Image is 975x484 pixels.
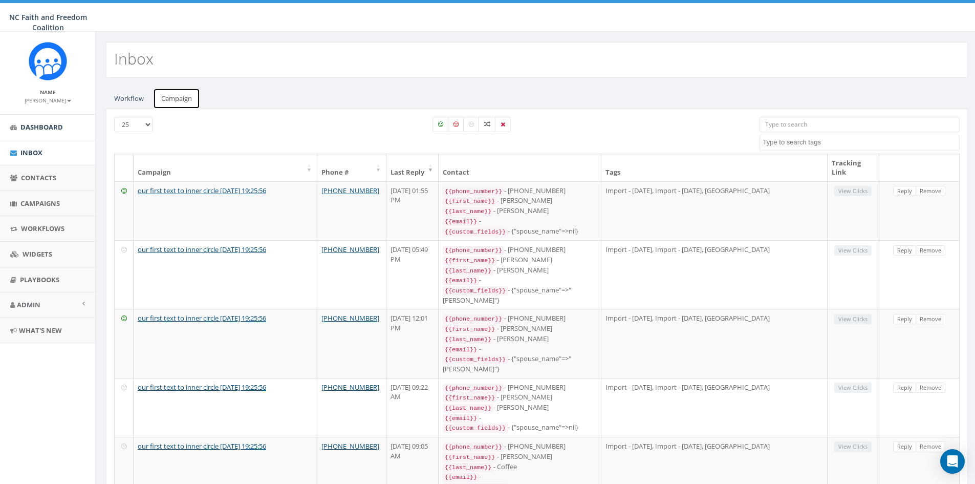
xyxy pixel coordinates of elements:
[443,392,597,403] div: - [PERSON_NAME]
[443,424,508,433] code: {{custom_fields}}
[443,266,493,276] code: {{last_name}}
[893,186,916,197] a: Reply
[20,148,42,157] span: Inbox
[443,383,597,393] div: - [PHONE_NUMBER]
[443,355,508,364] code: {{custom_fields}}
[153,88,200,109] a: Campaign
[479,117,496,132] label: Mixed
[321,441,379,451] a: [PHONE_NUMBER]
[386,154,439,181] th: Last Reply: activate to sort column ascending
[443,324,597,334] div: - [PERSON_NAME]
[321,186,379,195] a: [PHONE_NUMBER]
[443,413,597,423] div: -
[443,462,597,472] div: - Coffee
[114,50,154,67] h2: Inbox
[443,443,504,452] code: {{phone_number}}
[443,472,597,482] div: -
[443,335,493,344] code: {{last_name}}
[601,309,828,377] td: Import - [DATE], Import - [DATE], [GEOGRAPHIC_DATA]
[916,186,945,197] a: Remove
[20,275,59,284] span: Playbooks
[106,88,152,109] a: Workflow
[443,344,597,354] div: -
[443,187,504,196] code: {{phone_number}}
[443,334,597,344] div: - [PERSON_NAME]
[386,309,439,377] td: [DATE] 12:01 PM
[443,403,597,413] div: - [PERSON_NAME]
[386,378,439,437] td: [DATE] 09:22 AM
[443,286,508,296] code: {{custom_fields}}
[138,186,266,195] a: our first text to inner circle [DATE] 19:25:56
[443,276,479,285] code: {{email}}
[138,383,266,392] a: our first text to inner circle [DATE] 19:25:56
[760,117,960,132] input: Type to search
[317,154,386,181] th: Phone #: activate to sort column ascending
[443,393,497,403] code: {{first_name}}
[443,354,597,373] div: - {"spouse_name"=>"[PERSON_NAME]"}
[463,117,480,132] label: Neutral
[19,326,62,335] span: What's New
[386,181,439,241] td: [DATE] 01:55 PM
[321,245,379,254] a: [PHONE_NUMBER]
[25,97,71,104] small: [PERSON_NAME]
[40,89,56,96] small: Name
[443,441,597,452] div: - [PHONE_NUMBER]
[439,154,601,181] th: Contact
[601,378,828,437] td: Import - [DATE], Import - [DATE], [GEOGRAPHIC_DATA]
[9,12,87,32] span: NC Faith and Freedom Coalition
[601,181,828,241] td: Import - [DATE], Import - [DATE], [GEOGRAPHIC_DATA]
[443,265,597,276] div: - [PERSON_NAME]
[321,313,379,323] a: [PHONE_NUMBER]
[443,463,493,472] code: {{last_name}}
[893,383,916,393] a: Reply
[916,441,945,452] a: Remove
[443,404,493,413] code: {{last_name}}
[601,240,828,309] td: Import - [DATE], Import - [DATE], [GEOGRAPHIC_DATA]
[443,207,493,216] code: {{last_name}}
[443,314,504,324] code: {{phone_number}}
[893,245,916,256] a: Reply
[443,345,479,354] code: {{email}}
[601,154,828,181] th: Tags
[443,255,597,265] div: - [PERSON_NAME]
[448,117,464,132] label: Negative
[916,245,945,256] a: Remove
[386,240,439,309] td: [DATE] 05:49 PM
[17,300,40,309] span: Admin
[940,449,965,474] div: Open Intercom Messenger
[20,122,63,132] span: Dashboard
[443,196,597,206] div: - [PERSON_NAME]
[443,453,497,462] code: {{first_name}}
[138,313,266,323] a: our first text to inner circle [DATE] 19:25:56
[21,173,56,182] span: Contacts
[495,117,511,132] label: Removed
[443,452,597,462] div: - [PERSON_NAME]
[443,313,597,324] div: - [PHONE_NUMBER]
[893,441,916,452] a: Reply
[134,154,317,181] th: Campaign: activate to sort column ascending
[443,226,597,237] div: - {"spouse_name"=>nil}
[443,423,597,433] div: - {"spouse_name"=>nil}
[432,117,449,132] label: Positive
[443,275,597,285] div: -
[893,314,916,325] a: Reply
[443,186,597,196] div: - [PHONE_NUMBER]
[138,441,266,451] a: our first text to inner circle [DATE] 19:25:56
[21,224,64,233] span: Workflows
[443,206,597,216] div: - [PERSON_NAME]
[916,383,945,393] a: Remove
[443,256,497,265] code: {{first_name}}
[23,249,52,259] span: Widgets
[828,154,879,181] th: Tracking Link
[443,384,504,393] code: {{phone_number}}
[443,414,479,423] code: {{email}}
[138,245,266,254] a: our first text to inner circle [DATE] 19:25:56
[443,473,479,482] code: {{email}}
[443,245,597,255] div: - [PHONE_NUMBER]
[443,197,497,206] code: {{first_name}}
[443,227,508,237] code: {{custom_fields}}
[29,42,67,80] img: Rally_Corp_Icon.png
[321,383,379,392] a: [PHONE_NUMBER]
[443,246,504,255] code: {{phone_number}}
[916,314,945,325] a: Remove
